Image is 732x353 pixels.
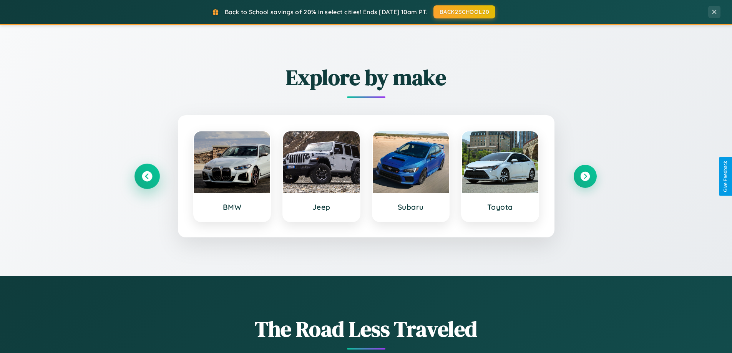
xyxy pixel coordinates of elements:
[136,63,597,92] h2: Explore by make
[202,202,263,212] h3: BMW
[380,202,442,212] h3: Subaru
[136,314,597,344] h1: The Road Less Traveled
[225,8,428,16] span: Back to School savings of 20% in select cities! Ends [DATE] 10am PT.
[433,5,495,18] button: BACK2SCHOOL20
[723,161,728,192] div: Give Feedback
[291,202,352,212] h3: Jeep
[470,202,531,212] h3: Toyota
